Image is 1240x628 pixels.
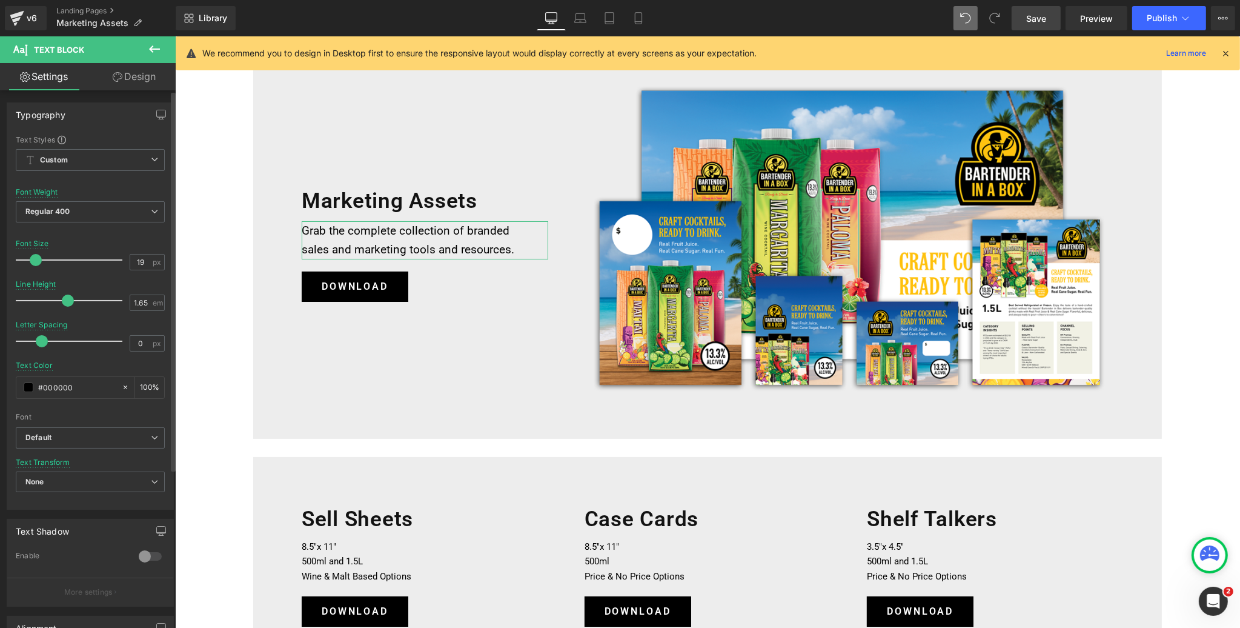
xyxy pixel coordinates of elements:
b: Custom [40,155,68,165]
p: More settings [64,587,113,598]
a: Desktop [537,6,566,30]
input: Color [38,381,116,394]
div: Typography [16,103,65,120]
a: DOWNLOAD [127,235,233,266]
p: 8.5"x 11" [127,503,373,518]
b: Regular 400 [25,207,70,216]
h1: Case Cards [409,469,656,497]
span: Save [1026,12,1046,25]
span: em [153,299,163,307]
p: 3.5"x 4.5" [692,503,938,518]
p: Price & No Price Options [692,533,938,548]
button: More [1211,6,1235,30]
div: Letter Spacing [16,321,68,329]
div: Line Height [16,280,56,289]
span: px [153,258,163,266]
a: Tablet [595,6,624,30]
a: DOWNLOAD [692,560,798,590]
p: Price & No Price Options [409,533,656,548]
div: Text Shadow [16,519,69,536]
a: Learn more [1161,46,1211,61]
div: Font Weight [16,188,58,196]
p: 500ml and 1.5L [692,518,938,533]
a: v6 [5,6,47,30]
span: DOWNLOAD [147,567,213,583]
span: DOWNLOAD [429,567,496,583]
p: 500ml and 1.5L [127,518,373,533]
h1: Shelf Talkers [692,469,938,497]
div: Font Size [16,239,49,248]
p: Wine & Malt Based Options [127,533,373,548]
div: v6 [24,10,39,26]
a: Landing Pages [56,6,176,16]
a: Preview [1066,6,1127,30]
a: DOWNLOAD [127,560,233,590]
div: Text Color [16,361,53,370]
span: Preview [1080,12,1113,25]
div: % [135,377,164,398]
iframe: Intercom live chat [1199,587,1228,616]
button: Publish [1132,6,1206,30]
a: Mobile [624,6,653,30]
div: Enable [16,551,127,564]
p: We recommend you to design in Desktop first to ensure the responsive layout would display correct... [202,47,757,60]
span: Marketing Assets [56,18,128,28]
span: px [153,339,163,347]
span: 2 [1224,587,1233,596]
i: Default [25,433,51,443]
div: Font [16,413,165,421]
h1: Sell Sheets [127,469,373,497]
a: New Library [176,6,236,30]
a: Design [90,63,178,90]
div: Text Styles [16,135,165,144]
div: Text Transform [16,458,70,467]
h1: Marketing Assets [127,151,373,179]
p: Grab the complete collection of branded sales and marketing tools and resources. [127,185,343,223]
p: 500ml [409,518,656,533]
span: DOWNLOAD [712,567,778,583]
a: DOWNLOAD [409,560,516,590]
button: More settings [7,578,173,606]
b: None [25,477,44,486]
button: Redo [983,6,1007,30]
p: 8.5"x 11" [409,503,656,518]
span: Publish [1147,13,1177,23]
a: Laptop [566,6,595,30]
button: Undo [953,6,978,30]
span: DOWNLOAD [147,242,213,258]
span: Library [199,13,227,24]
span: Text Block [34,45,84,55]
